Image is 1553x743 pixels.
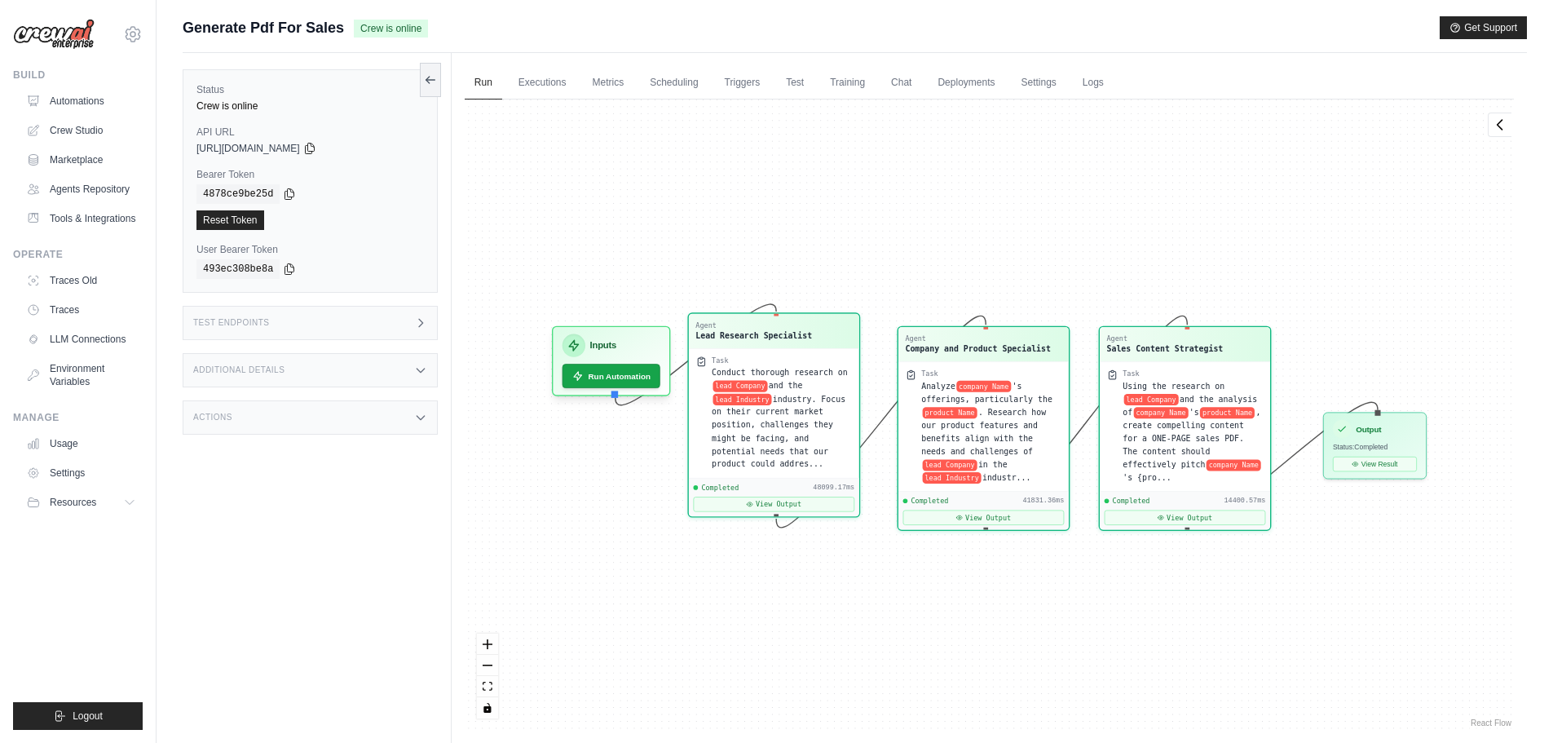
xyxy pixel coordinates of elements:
[13,69,143,82] div: Build
[986,316,1187,528] g: Edge from 07159f1129c8fec1ffb2864c7bb977c5 to 5607885a273b741f5a2c199ca29bfa3c
[196,184,280,204] code: 4878ce9be25d
[1471,665,1553,743] iframe: Chat Widget
[193,365,285,375] h3: Additional Details
[905,334,1051,343] div: Agent
[978,460,1008,469] span: in the
[193,413,232,422] h3: Actions
[583,66,634,100] a: Metrics
[13,19,95,50] img: Logo
[1106,343,1223,355] div: Sales Content Strategist
[477,655,498,676] button: zoom out
[1073,66,1114,100] a: Logs
[1440,16,1527,39] button: Get Support
[1022,497,1064,506] div: 41831.36ms
[1112,497,1149,506] span: Completed
[911,497,948,506] span: Completed
[905,343,1051,355] div: Company and Product Specialist
[193,318,270,328] h3: Test Endpoints
[695,321,812,329] div: Agent
[196,259,280,279] code: 493ec308be8a
[1356,423,1381,435] h3: Output
[477,697,498,719] button: toggle interactivity
[20,297,143,323] a: Traces
[1098,326,1271,531] div: AgentSales Content StrategistTaskUsing the research onlead Companyand the analysis ofcompany Name...
[73,710,103,723] span: Logout
[1207,459,1261,471] span: company Name
[477,634,498,719] div: React Flow controls
[552,326,671,396] div: InputsRun Automation
[196,126,424,139] label: API URL
[769,381,803,390] span: and the
[20,356,143,395] a: Environment Variables
[693,497,854,511] button: View Output
[712,366,852,471] div: Conduct thorough research on {lead Company} and the {lead Industry} industry. Focus on their curr...
[715,66,770,100] a: Triggers
[921,408,1046,456] span: . Research how our product features and benefits align with the needs and challenges of
[509,66,576,100] a: Executions
[713,393,771,405] span: lead Industry
[956,381,1011,392] span: company Name
[922,459,977,471] span: lead Company
[20,489,143,515] button: Resources
[13,248,143,261] div: Operate
[776,66,814,100] a: Test
[13,702,143,730] button: Logout
[776,316,986,528] g: Edge from 0d13930d45cf1cd46c14e885bdfa4b68 to 07159f1129c8fec1ffb2864c7bb977c5
[712,368,848,377] span: Conduct thorough research on
[1224,497,1265,506] div: 14400.57ms
[897,326,1070,531] div: AgentCompany and Product SpecialistTaskAnalyzecompany Name's offerings, particularly theproduct N...
[13,411,143,424] div: Manage
[1123,381,1224,390] span: Using the research on
[615,304,776,405] g: Edge from inputsNode to 0d13930d45cf1cd46c14e885bdfa4b68
[1123,473,1171,482] span: 's {pro...
[687,312,860,517] div: AgentLead Research SpecialistTaskConduct thorough research onlead Companyand thelead Industryindu...
[921,379,1061,484] div: Analyze {company Name}'s offerings, particularly the {product Name}. Research how our product fea...
[196,243,424,256] label: User Bearer Token
[50,496,96,509] span: Resources
[1200,407,1255,418] span: product Name
[20,431,143,457] a: Usage
[183,16,344,39] span: Generate Pdf For Sales
[1123,379,1263,484] div: Using the research on {lead Company} and the analysis of {company Name}'s {product Name}, create ...
[20,460,143,486] a: Settings
[982,473,1031,482] span: industr...
[196,100,424,113] div: Crew is online
[20,176,143,202] a: Agents Repository
[1011,66,1065,100] a: Settings
[1123,394,1178,405] span: lead Company
[1106,334,1223,343] div: Agent
[20,206,143,232] a: Tools & Integrations
[477,634,498,655] button: zoom in
[20,88,143,114] a: Automations
[921,369,938,378] div: Task
[922,407,977,418] span: product Name
[1123,408,1260,470] span: , create compelling content for a ONE-PAGE sales PDF. The content should effectively pitch
[1133,407,1188,418] span: company Name
[813,483,854,492] div: 48099.17ms
[196,168,424,181] label: Bearer Token
[477,676,498,697] button: fit view
[1323,413,1427,480] div: OutputStatus:CompletedView Result
[1123,394,1257,416] span: and the analysis of
[921,381,955,390] span: Analyze
[196,210,264,230] a: Reset Token
[20,147,143,173] a: Marketplace
[563,364,660,388] button: Run Automation
[1189,408,1199,417] span: 's
[928,66,1004,100] a: Deployments
[1187,402,1378,526] g: Edge from 5607885a273b741f5a2c199ca29bfa3c to outputNode
[922,472,981,484] span: lead Industry
[20,117,143,144] a: Crew Studio
[701,483,739,492] span: Completed
[712,394,845,469] span: industry. Focus on their current market position, challenges they might be facing, and potential ...
[589,338,616,352] h3: Inputs
[196,142,300,155] span: [URL][DOMAIN_NAME]
[820,66,875,100] a: Training
[695,329,812,341] div: Lead Research Specialist
[354,20,428,38] span: Crew is online
[20,268,143,294] a: Traces Old
[713,380,767,391] span: lead Company
[465,66,502,100] a: Run
[1104,511,1265,525] button: View Output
